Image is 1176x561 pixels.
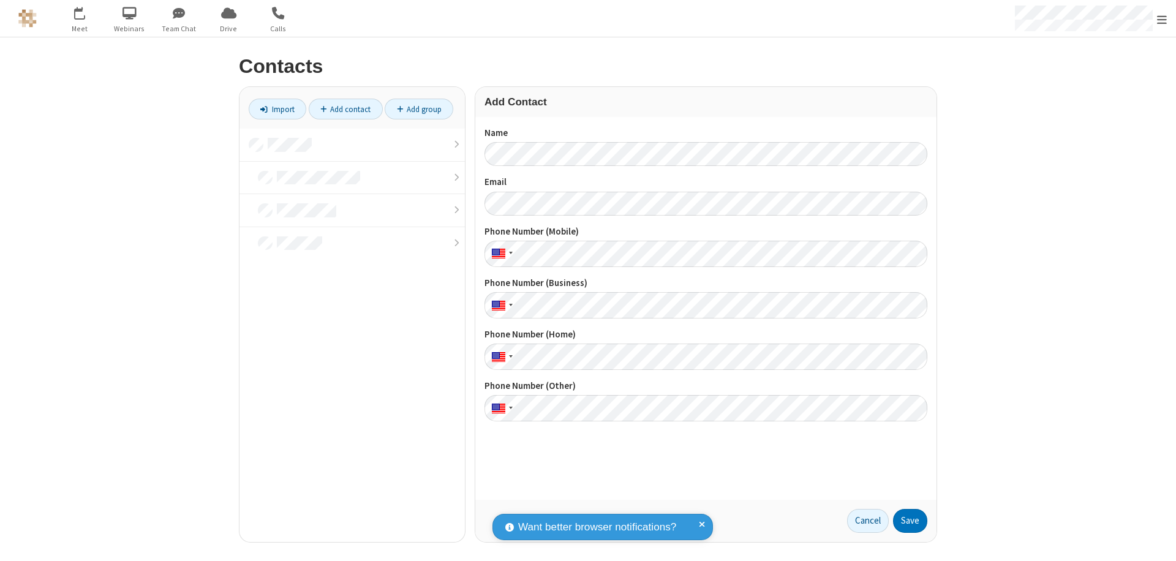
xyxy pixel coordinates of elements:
[57,23,103,34] span: Meet
[484,379,927,393] label: Phone Number (Other)
[893,509,927,533] button: Save
[484,276,927,290] label: Phone Number (Business)
[847,509,889,533] a: Cancel
[83,7,91,16] div: 1
[484,328,927,342] label: Phone Number (Home)
[107,23,153,34] span: Webinars
[255,23,301,34] span: Calls
[385,99,453,119] a: Add group
[484,175,927,189] label: Email
[309,99,383,119] a: Add contact
[206,23,252,34] span: Drive
[518,519,676,535] span: Want better browser notifications?
[156,23,202,34] span: Team Chat
[484,395,516,421] div: United States: + 1
[484,344,516,370] div: United States: + 1
[484,241,516,267] div: United States: + 1
[484,96,927,108] h3: Add Contact
[18,9,37,28] img: QA Selenium DO NOT DELETE OR CHANGE
[484,292,516,318] div: United States: + 1
[249,99,306,119] a: Import
[484,126,927,140] label: Name
[239,56,937,77] h2: Contacts
[484,225,927,239] label: Phone Number (Mobile)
